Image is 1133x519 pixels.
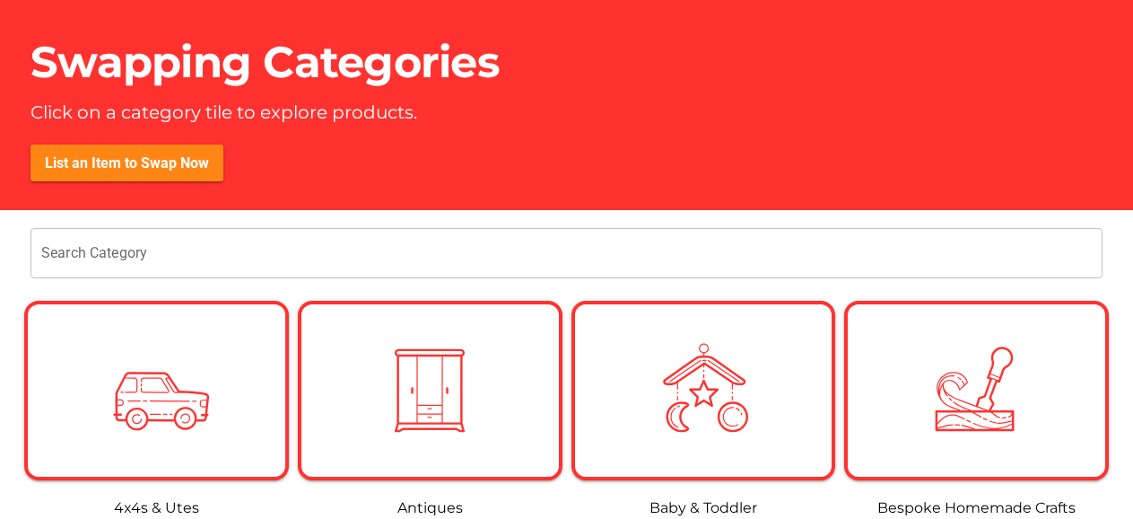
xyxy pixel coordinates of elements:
button: List an Item to Swap Now [31,145,223,181]
p: Click on a category tile to explore products. [31,101,417,123]
span: List an Item to Swap Now [45,154,209,172]
a: Baby & Toddler [649,499,757,516]
input: Search Category [41,228,1092,278]
h1: Swapping Categories [31,36,569,89]
a: Bespoke Homemade Crafts [877,499,1076,516]
a: Antiques [397,499,463,516]
a: 4x4s & Utes [114,499,199,516]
